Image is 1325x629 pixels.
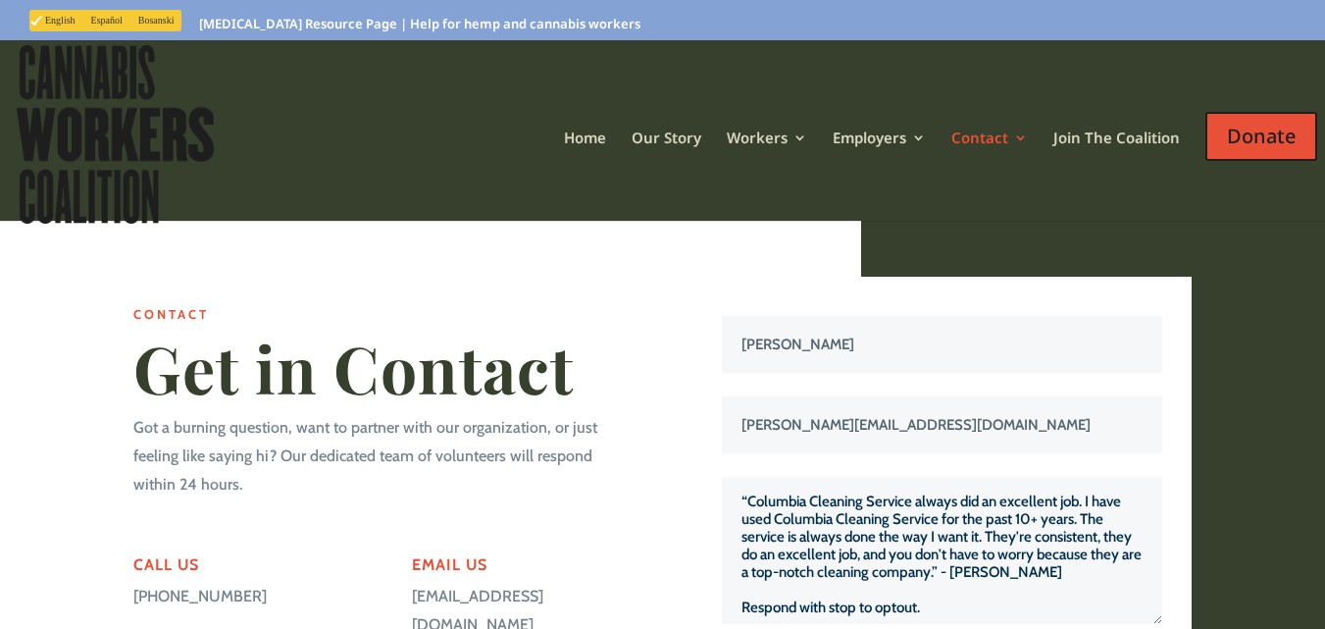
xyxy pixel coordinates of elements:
input: Email Address [722,396,1163,453]
a: [MEDICAL_DATA] Resource Page | Help for hemp and cannabis workers [199,18,640,40]
a: Employers [833,131,926,196]
a: Our Story [632,131,701,196]
span: Call Us [133,555,199,574]
span: Contact [133,306,209,322]
span: Bosanski [138,15,175,26]
span: Get in Contact [133,325,574,411]
a: Bosanski [130,13,182,28]
a: English [29,13,83,28]
span: English [45,15,76,26]
a: Contact [951,131,1028,196]
a: Workers [727,131,807,196]
span: Español [91,15,123,26]
a: Español [83,13,130,28]
a: Join The Coalition [1053,131,1180,196]
span: Email Us [412,555,487,574]
p: [PHONE_NUMBER] [133,583,354,611]
img: Cannabis Workers Coalition [12,40,219,229]
a: Home [564,131,606,196]
p: Got a burning question, want to partner with our organization, or just feeling like saying hi? Ou... [133,414,610,498]
input: Name [722,316,1163,373]
span: Donate [1205,112,1317,161]
a: Donate [1205,92,1317,213]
